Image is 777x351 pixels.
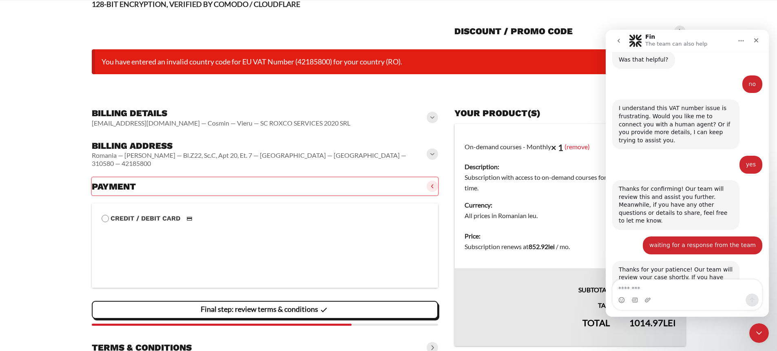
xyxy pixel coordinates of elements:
[455,295,620,311] th: Tax
[663,317,676,328] span: lei
[548,243,555,250] span: lei
[39,267,45,274] button: Upload attachment
[454,26,573,37] h3: Discount / promo code
[13,267,19,274] button: Emoji picker
[7,231,157,299] div: Fin says…
[92,301,438,319] vaadin-button: Final step: review terms & conditions
[564,143,590,150] a: (remove)
[102,215,109,222] input: Credit / Debit CardCredit / Debit Card
[102,213,429,224] label: Credit / Debit Card
[606,30,769,317] iframe: Intercom live chat
[455,268,620,295] th: Subtotal
[182,214,197,223] img: Credit / Debit Card
[455,124,686,226] td: On-demand courses - Monthly
[465,243,570,250] span: Subscription renews at .
[465,200,675,210] dt: Currency:
[465,231,675,241] dt: Price:
[26,267,32,274] button: Gif picker
[100,222,427,278] iframe: Secure payment input frame
[92,151,429,168] vaadin-horizontal-layout: Romania — [PERSON_NAME] — Bl.Z22, Sc.C, Apt 20, Et. 7 — [GEOGRAPHIC_DATA] — [GEOGRAPHIC_DATA] — 3...
[455,311,620,347] th: Total
[749,323,769,343] iframe: Intercom live chat
[92,119,350,127] vaadin-horizontal-layout: [EMAIL_ADDRESS][DOMAIN_NAME] — Cosmin — Vieru — SC ROXCO SERVICES 2020 SRL
[7,231,134,281] div: Thanks for your patience! Our team will review your case shortly. If you have any other questions...
[92,140,429,152] h3: Billing address
[551,142,563,153] strong: × 1
[556,243,569,250] span: / mo
[92,49,686,74] li: You have entered an invalid country code for EU VAT Number (42185800) for your country (RO).
[629,317,676,328] bdi: 1014.97
[465,210,675,221] dd: All prices in Romanian leu.
[140,264,153,277] button: Send a message…
[13,236,127,276] div: Thanks for your patience! Our team will review your case shortly. If you have any other questions...
[92,108,350,119] h3: Billing details
[92,181,136,192] h3: Payment
[465,172,675,193] dd: Subscription with access to on-demand courses for a single user. Cancel any time.
[465,161,675,172] dt: Description:
[7,250,156,264] textarea: Message…
[529,243,555,250] bdi: 852.92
